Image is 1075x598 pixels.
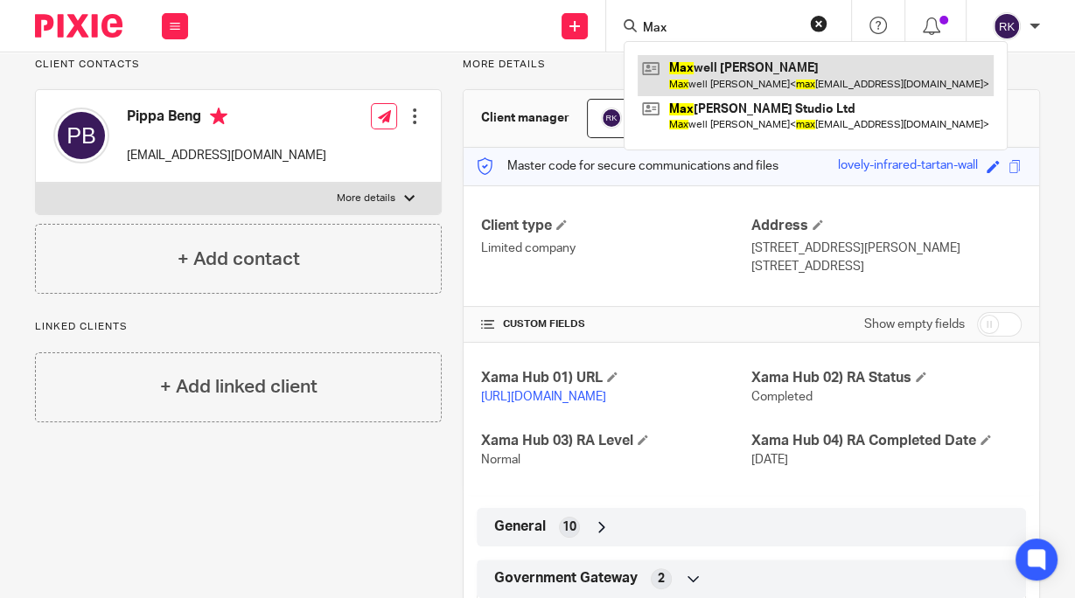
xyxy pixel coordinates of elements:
h4: CUSTOM FIELDS [481,317,751,331]
input: Search [641,21,799,37]
span: Normal [481,454,520,466]
h4: + Add linked client [160,373,318,400]
span: Government Gateway [494,569,638,588]
h4: Client type [481,217,751,235]
i: Primary [210,108,227,125]
img: svg%3E [993,12,1021,40]
p: More details [337,191,395,205]
button: Clear [810,15,827,32]
img: svg%3E [53,108,109,163]
p: Linked clients [35,320,442,334]
span: 10 [562,518,576,536]
img: Pixie [35,14,122,38]
p: Master code for secure communications and files [477,157,778,175]
p: Limited company [481,240,751,257]
p: [EMAIL_ADDRESS][DOMAIN_NAME] [127,147,326,164]
span: [DATE] [751,454,788,466]
label: Show empty fields [864,316,965,333]
h4: Xama Hub 02) RA Status [751,369,1022,387]
img: svg%3E [601,108,622,129]
div: lovely-infrared-tartan-wall [838,156,978,177]
h4: Xama Hub 03) RA Level [481,432,751,450]
span: General [494,518,546,536]
h4: Xama Hub 04) RA Completed Date [751,432,1022,450]
h4: + Add contact [178,246,300,273]
p: Client contacts [35,58,442,72]
span: 2 [658,570,665,588]
a: [URL][DOMAIN_NAME] [481,391,606,403]
h3: Client manager [481,109,569,127]
h4: Pippa Beng [127,108,326,129]
h4: Address [751,217,1022,235]
p: [STREET_ADDRESS][PERSON_NAME] [751,240,1022,257]
p: [STREET_ADDRESS] [751,258,1022,275]
span: Completed [751,391,813,403]
p: More details [463,58,1040,72]
h4: Xama Hub 01) URL [481,369,751,387]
